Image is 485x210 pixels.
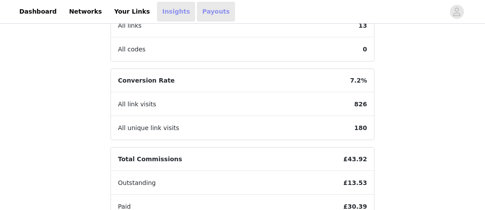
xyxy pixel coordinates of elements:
span: 0 [356,38,374,61]
span: Conversion Rate [111,69,182,92]
a: Payouts [197,2,235,22]
span: 7.2% [343,69,374,92]
a: Networks [64,2,107,22]
span: £43.92 [336,148,374,171]
span: Outstanding [111,171,163,195]
span: All link visits [111,93,163,116]
div: avatar [453,5,461,19]
a: Insights [157,2,195,22]
a: Dashboard [14,2,62,22]
span: £13.53 [336,171,374,195]
span: All unique link visits [111,116,186,140]
span: All codes [111,38,153,61]
span: 13 [352,14,374,37]
span: 180 [347,116,374,140]
span: 826 [347,93,374,116]
span: All links [111,14,149,37]
a: Your Links [109,2,155,22]
span: Total Commissions [111,148,189,171]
